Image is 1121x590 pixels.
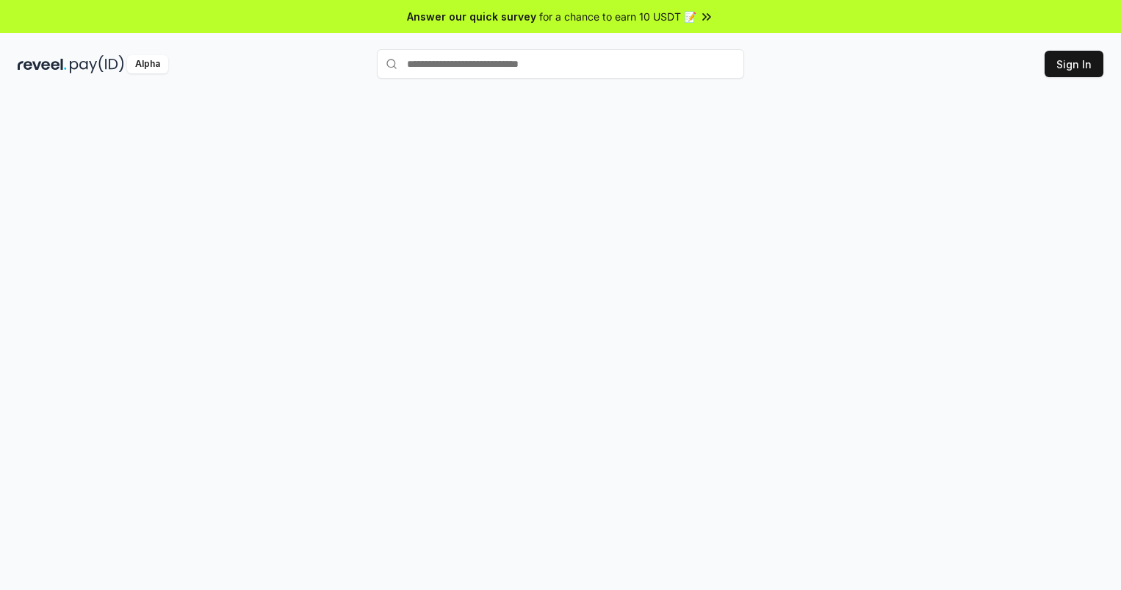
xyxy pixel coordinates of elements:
img: reveel_dark [18,55,67,73]
img: pay_id [70,55,124,73]
span: for a chance to earn 10 USDT 📝 [539,9,696,24]
span: Answer our quick survey [407,9,536,24]
div: Alpha [127,55,168,73]
button: Sign In [1045,51,1103,77]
